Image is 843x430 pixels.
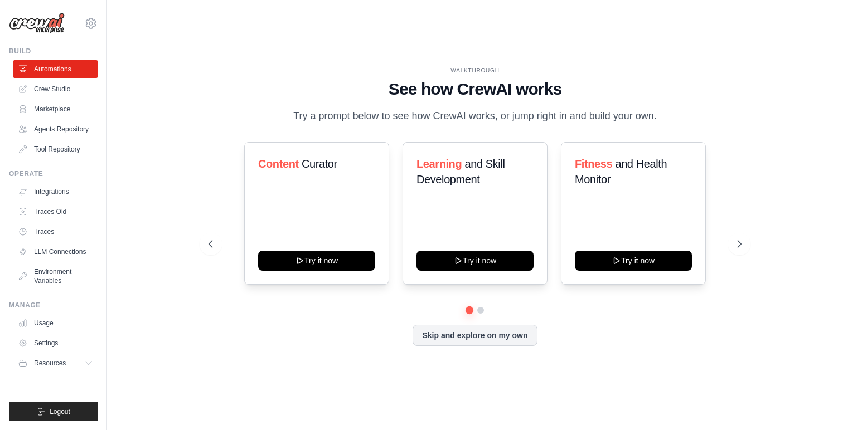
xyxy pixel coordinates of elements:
[13,80,98,98] a: Crew Studio
[50,407,70,416] span: Logout
[209,79,742,99] h1: See how CrewAI works
[13,223,98,241] a: Traces
[13,120,98,138] a: Agents Repository
[13,334,98,352] a: Settings
[9,13,65,34] img: Logo
[9,402,98,421] button: Logout
[13,314,98,332] a: Usage
[13,183,98,201] a: Integrations
[258,251,375,271] button: Try it now
[13,263,98,290] a: Environment Variables
[288,108,662,124] p: Try a prompt below to see how CrewAI works, or jump right in and build your own.
[575,158,667,185] span: and Health Monitor
[34,359,66,368] span: Resources
[258,158,299,170] span: Content
[13,203,98,221] a: Traces Old
[13,60,98,78] a: Automations
[9,169,98,178] div: Operate
[416,158,462,170] span: Learning
[575,158,612,170] span: Fitness
[13,100,98,118] a: Marketplace
[13,140,98,158] a: Tool Repository
[13,354,98,372] button: Resources
[413,325,537,346] button: Skip and explore on my own
[302,158,337,170] span: Curator
[9,301,98,310] div: Manage
[209,66,742,75] div: WALKTHROUGH
[575,251,692,271] button: Try it now
[9,47,98,56] div: Build
[13,243,98,261] a: LLM Connections
[416,251,534,271] button: Try it now
[416,158,505,185] span: and Skill Development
